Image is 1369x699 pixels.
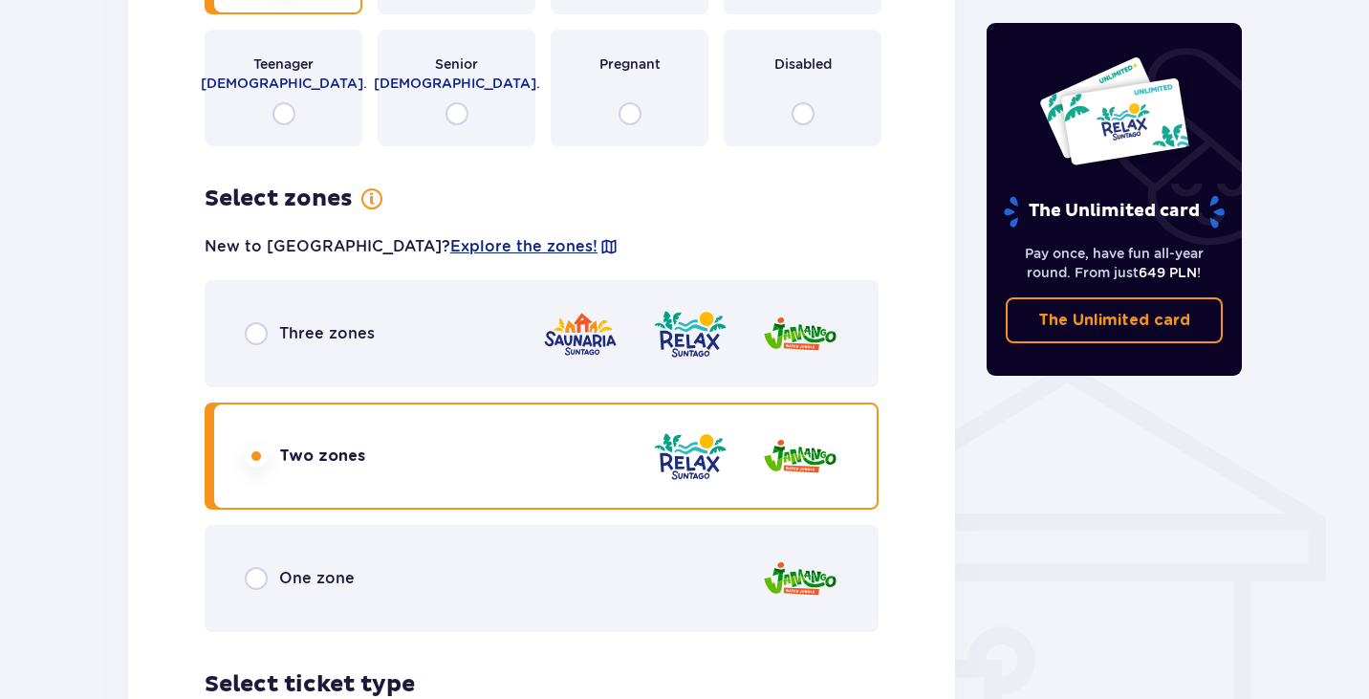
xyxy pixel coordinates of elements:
[652,307,728,361] img: Relax
[279,568,355,589] span: One zone
[279,446,365,467] span: Two zones
[762,307,838,361] img: Jamango
[1038,310,1190,331] p: The Unlimited card
[435,55,478,74] span: Senior
[542,307,619,361] img: Saunaria
[253,55,314,74] span: Teenager
[374,74,540,93] span: [DEMOGRAPHIC_DATA].
[774,55,832,74] span: Disabled
[205,236,619,257] p: New to [GEOGRAPHIC_DATA]?
[205,670,415,699] h3: Select ticket type
[1038,55,1190,166] img: Two entry cards to Suntago with the word 'UNLIMITED RELAX', featuring a white background with tro...
[599,55,661,74] span: Pregnant
[1002,195,1227,229] p: The Unlimited card
[279,323,375,344] span: Three zones
[652,429,728,484] img: Relax
[1006,244,1224,282] p: Pay once, have fun all-year round. From just !
[205,185,353,213] h3: Select zones
[1006,297,1224,343] a: The Unlimited card
[762,429,838,484] img: Jamango
[201,74,367,93] span: [DEMOGRAPHIC_DATA].
[1139,265,1197,280] span: 649 PLN
[450,236,598,257] a: Explore the zones!
[762,552,838,606] img: Jamango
